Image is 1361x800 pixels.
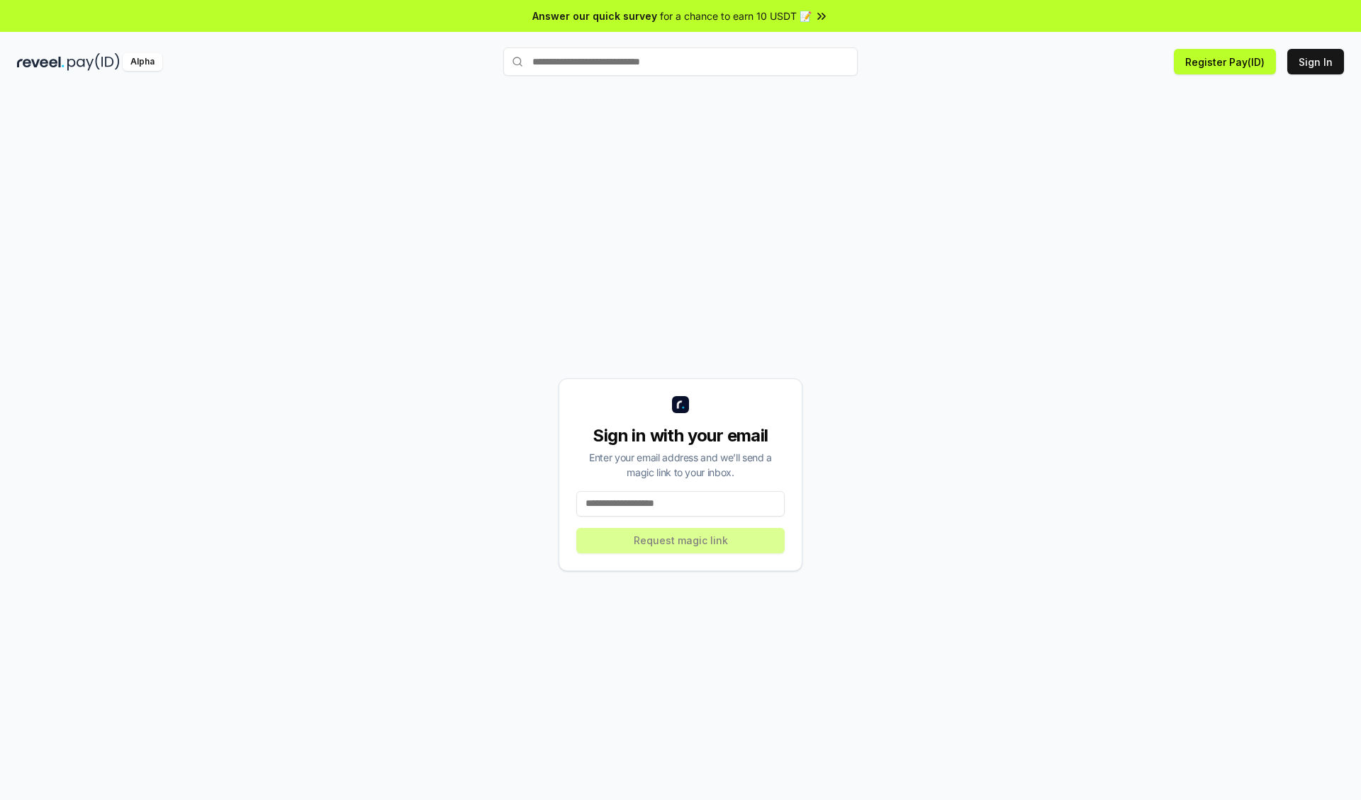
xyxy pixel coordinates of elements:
button: Sign In [1287,49,1344,74]
span: Answer our quick survey [532,9,657,23]
button: Register Pay(ID) [1174,49,1276,74]
span: for a chance to earn 10 USDT 📝 [660,9,812,23]
div: Alpha [123,53,162,71]
img: reveel_dark [17,53,65,71]
div: Enter your email address and we’ll send a magic link to your inbox. [576,450,785,480]
img: logo_small [672,396,689,413]
img: pay_id [67,53,120,71]
div: Sign in with your email [576,424,785,447]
